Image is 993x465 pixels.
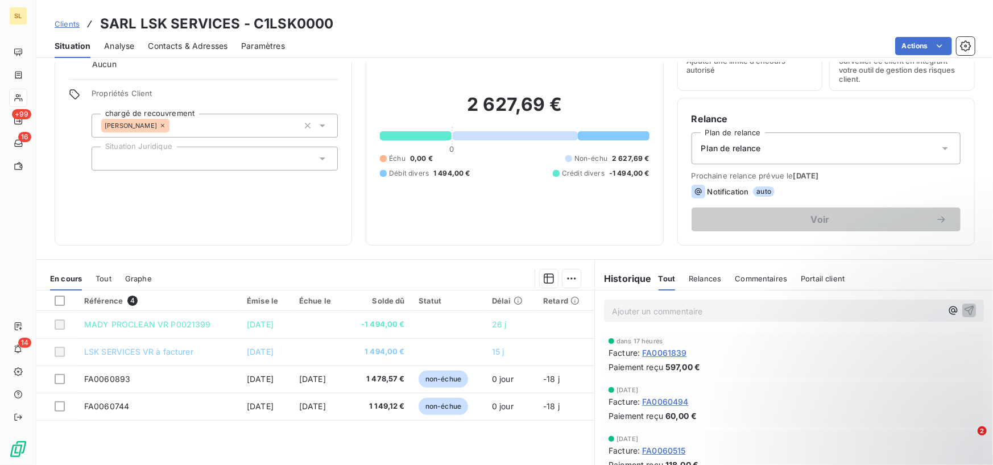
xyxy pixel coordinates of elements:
[687,56,813,74] span: Ajouter une limite d’encours autorisé
[692,112,961,126] h6: Relance
[352,296,405,305] div: Solde dû
[895,37,952,55] button: Actions
[617,338,663,344] span: dans 17 heures
[12,109,31,119] span: +99
[241,40,285,52] span: Paramètres
[543,296,587,305] div: Retard
[352,373,405,385] span: 1 478,57 €
[410,153,433,164] span: 0,00 €
[100,14,333,34] h3: SARL LSK SERVICES - C1LSK0000
[125,274,152,283] span: Graphe
[247,401,274,411] span: [DATE]
[735,274,787,283] span: Commentaires
[84,401,129,411] span: FA0060744
[701,143,761,154] span: Plan de relance
[659,274,676,283] span: Tout
[642,347,686,359] span: FA0061839
[574,153,607,164] span: Non-échu
[705,215,936,224] span: Voir
[127,296,138,306] span: 4
[148,40,227,52] span: Contacts & Adresses
[433,168,470,178] span: 1 494,00 €
[665,361,700,373] span: 597,00 €
[352,346,405,358] span: 1 494,00 €
[543,374,560,384] span: -18 j
[642,445,685,456] span: FA0060515
[299,374,326,384] span: [DATE]
[9,7,27,25] div: SL
[84,347,193,356] span: LSK SERVICES VR à facturer
[753,186,775,197] span: auto
[492,374,514,384] span: 0 jour
[101,153,110,164] input: Ajouter une valeur
[642,396,688,408] span: FA0060494
[665,410,697,422] span: 60,00 €
[96,274,111,283] span: Tout
[562,168,605,178] span: Crédit divers
[92,59,117,70] span: Aucun
[766,355,993,434] iframe: Intercom notifications message
[105,122,157,129] span: [PERSON_NAME]
[84,296,233,306] div: Référence
[692,207,961,231] button: Voir
[84,319,211,329] span: MADY PROCLEAN VR P0021399
[419,296,478,305] div: Statut
[492,401,514,411] span: 0 jour
[419,371,468,388] span: non-échue
[9,440,27,458] img: Logo LeanPay
[247,319,274,329] span: [DATE]
[954,426,982,454] iframe: Intercom live chat
[18,132,31,142] span: 16
[55,18,80,30] a: Clients
[299,296,338,305] div: Échue le
[543,401,560,411] span: -18 j
[707,187,749,196] span: Notification
[55,19,80,28] span: Clients
[169,121,179,131] input: Ajouter une valeur
[352,401,405,412] span: 1 149,12 €
[692,171,961,180] span: Prochaine relance prévue le
[617,387,638,393] span: [DATE]
[609,347,640,359] span: Facture :
[793,171,819,180] span: [DATE]
[55,40,90,52] span: Situation
[612,153,649,164] span: 2 627,69 €
[247,374,274,384] span: [DATE]
[389,153,406,164] span: Échu
[609,396,640,408] span: Facture :
[492,296,529,305] div: Délai
[247,296,286,305] div: Émise le
[50,274,82,283] span: En cours
[609,445,640,456] span: Facture :
[839,56,965,84] span: Surveiller ce client en intégrant votre outil de gestion des risques client.
[609,361,663,373] span: Paiement reçu
[247,347,274,356] span: [DATE]
[492,319,507,329] span: 26 j
[689,274,721,283] span: Relances
[104,40,134,52] span: Analyse
[92,89,338,105] span: Propriétés Client
[380,93,649,127] h2: 2 627,69 €
[492,347,504,356] span: 15 j
[18,338,31,348] span: 14
[419,398,468,415] span: non-échue
[801,274,845,283] span: Portail client
[84,374,130,384] span: FA0060893
[617,435,638,442] span: [DATE]
[389,168,429,178] span: Débit divers
[352,319,405,330] span: -1 494,00 €
[299,401,326,411] span: [DATE]
[978,426,987,435] span: 2
[609,410,663,422] span: Paiement reçu
[450,144,454,153] span: 0
[595,272,652,285] h6: Historique
[609,168,649,178] span: -1 494,00 €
